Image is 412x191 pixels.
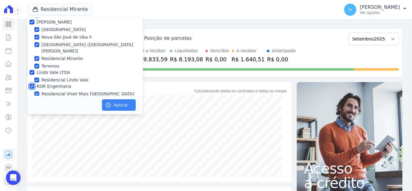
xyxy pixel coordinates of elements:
[267,55,296,63] div: R$ 0,00
[170,55,203,63] div: R$ 8.193,08
[6,170,21,185] div: Open Intercom Messenger
[210,48,229,54] div: Vencidos
[144,35,192,42] div: Posição de parcelas
[272,48,296,54] div: Antecipado
[339,1,412,18] button: H [PERSON_NAME] Ver opções
[42,77,89,83] label: Residencial Lindo Vale
[232,55,265,63] div: R$ 1.640,51
[205,55,229,63] div: R$ 0,00
[102,99,136,111] button: Aplicar
[360,10,400,15] p: Ver opções
[236,48,257,54] div: A receber
[195,88,287,94] div: Considerando todos os contratos e todos os meses
[349,8,352,12] span: H
[42,27,86,33] label: [GEOGRAPHIC_DATA]
[37,84,71,89] label: RDR Engenharia
[175,48,198,54] div: Liquidados
[42,63,59,69] label: Terrenos
[42,56,83,62] label: Residencial Mirante
[27,4,93,15] button: Residencial Mirante
[304,176,395,190] span: a crédito
[37,70,70,75] label: Lindo Vale LTDA
[135,55,168,63] div: R$ 9.833,59
[42,42,143,54] label: [GEOGRAPHIC_DATA] ([GEOGRAPHIC_DATA][PERSON_NAME])
[304,161,395,176] span: Acesso
[37,20,72,24] label: [PERSON_NAME]
[42,91,135,97] label: Residencial Viver Mais [GEOGRAPHIC_DATA]
[360,4,400,10] p: [PERSON_NAME]
[135,48,168,54] div: Total a receber
[42,34,92,40] label: Nova São José de Uba II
